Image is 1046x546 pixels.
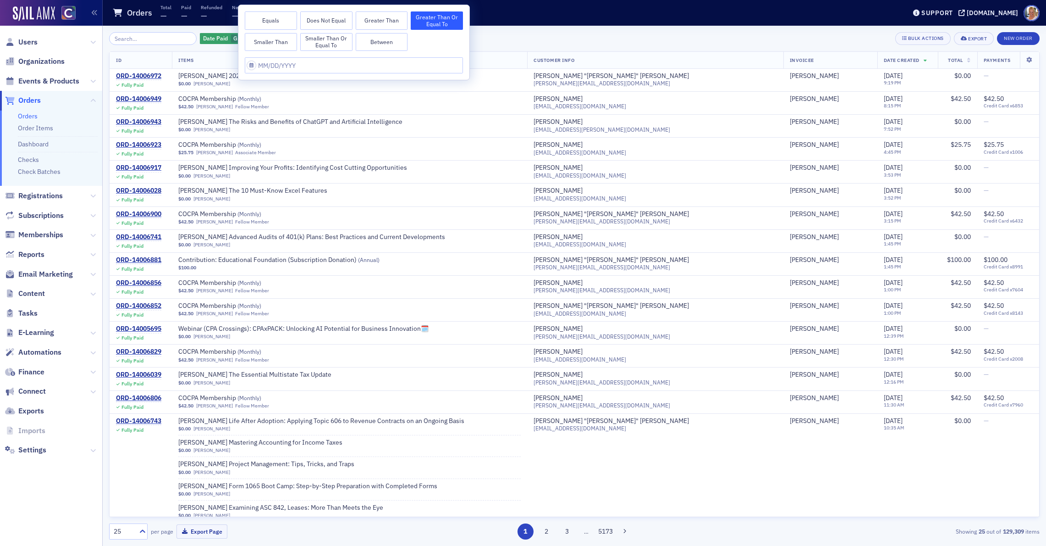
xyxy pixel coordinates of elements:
[790,371,839,379] a: [PERSON_NAME]
[116,279,161,287] a: ORD-14006856
[790,72,839,80] div: [PERSON_NAME]
[884,126,901,132] time: 7:52 PM
[884,140,903,149] span: [DATE]
[178,95,294,103] a: COCPA Membership (Monthly)
[18,156,39,164] a: Checks
[178,439,342,447] span: Surgent's Mastering Accounting for Income Taxes
[534,57,574,63] span: Customer Info
[178,302,294,310] a: COCPA Membership (Monthly)
[232,11,238,21] span: —
[18,76,79,86] span: Events & Products
[534,118,583,126] div: [PERSON_NAME]
[116,233,161,241] div: ORD-14006741
[18,406,44,416] span: Exports
[178,173,191,179] span: $0.00
[193,173,230,179] a: [PERSON_NAME]
[790,118,839,126] div: [PERSON_NAME]
[984,57,1010,63] span: Payments
[954,72,971,80] span: $0.00
[116,95,161,103] a: ORD-14006949
[534,325,583,333] div: [PERSON_NAME]
[790,325,839,333] a: [PERSON_NAME]
[18,37,38,47] span: Users
[1024,5,1040,21] span: Profile
[178,141,294,149] span: COCPA Membership
[5,406,44,416] a: Exports
[193,513,230,518] a: [PERSON_NAME]
[193,196,230,202] a: [PERSON_NAME]
[5,328,54,338] a: E-Learning
[534,302,689,310] div: [PERSON_NAME] "[PERSON_NAME]" [PERSON_NAME]
[160,11,167,21] span: —
[884,95,903,103] span: [DATE]
[178,164,407,172] a: [PERSON_NAME] Improving Your Profits: Identifying Cost Cutting Opportunities
[178,210,294,218] a: COCPA Membership (Monthly)
[534,141,583,149] a: [PERSON_NAME]
[790,118,871,126] span: Julianna Keleher
[534,371,583,379] div: [PERSON_NAME]
[178,279,294,287] a: COCPA Membership (Monthly)
[534,256,689,264] div: [PERSON_NAME] "[PERSON_NAME]" [PERSON_NAME]
[178,325,429,333] span: Webinar (CPA Crossings): CPAxPACK: Unlocking AI Potential for Business Innovation🗓️
[5,95,41,106] a: Orders
[5,367,44,377] a: Finance
[245,33,297,51] button: Smaller Than
[984,72,989,80] span: —
[790,417,839,425] a: [PERSON_NAME]
[790,164,871,172] span: Paula Friedman
[18,211,64,221] span: Subscriptions
[196,150,233,156] a: [PERSON_NAME]
[984,95,1004,103] span: $42.50
[534,103,626,110] span: [EMAIL_ADDRESS][DOMAIN_NAME]
[790,141,839,149] div: [PERSON_NAME]
[534,279,583,287] div: [PERSON_NAME]
[116,302,161,310] a: ORD-14006852
[116,187,161,195] div: ORD-14006028
[997,32,1040,45] button: New Order
[534,149,626,156] span: [EMAIL_ADDRESS][DOMAIN_NAME]
[237,348,261,355] span: ( Monthly )
[790,141,871,149] span: Sydney Skiles
[958,10,1021,16] button: [DOMAIN_NAME]
[178,150,193,156] span: $25.75
[178,348,294,356] a: COCPA Membership (Monthly)
[884,172,901,178] time: 3:53 PM
[116,417,161,425] div: ORD-14006743
[5,308,38,318] a: Tasks
[18,445,46,455] span: Settings
[235,150,276,156] div: Associate Member
[884,102,901,109] time: 8:15 PM
[18,124,53,132] a: Order Items
[116,256,161,264] div: ORD-14006881
[997,33,1040,42] a: New Order
[13,6,55,21] a: SailAMX
[790,279,839,287] a: [PERSON_NAME]
[109,32,197,45] input: Search…
[178,371,331,379] span: Surgent's The Essential Multistate Tax Update
[538,524,554,540] button: 2
[790,348,839,356] a: [PERSON_NAME]
[178,233,445,241] a: [PERSON_NAME] Advanced Audits of 401(k) Plans: Best Practices and Current Developments
[534,210,689,218] div: [PERSON_NAME] "[PERSON_NAME]" [PERSON_NAME]
[534,187,583,195] a: [PERSON_NAME]
[178,256,380,264] a: Contribution: Educational Foundation (Subscription Donation) (Annual)
[5,211,64,221] a: Subscriptions
[178,482,437,490] a: [PERSON_NAME] Form 1065 Boot Camp: Step-by-Step Preparation with Completed Forms
[358,256,380,263] span: ( Annual )
[178,57,194,63] span: Items
[121,105,143,111] div: Fully Paid
[178,394,294,402] a: COCPA Membership (Monthly)
[356,33,408,51] button: Between
[232,4,240,11] p: Net
[895,32,951,45] button: Bulk Actions
[193,380,230,386] a: [PERSON_NAME]
[534,95,583,103] a: [PERSON_NAME]
[598,524,614,540] button: 5173
[237,279,261,286] span: ( Monthly )
[984,163,989,172] span: —
[534,417,689,425] a: [PERSON_NAME] "[PERSON_NAME]" [PERSON_NAME]
[178,460,354,468] span: Surgent's Project Management: Tips, Tricks, and Traps
[790,164,839,172] a: [PERSON_NAME]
